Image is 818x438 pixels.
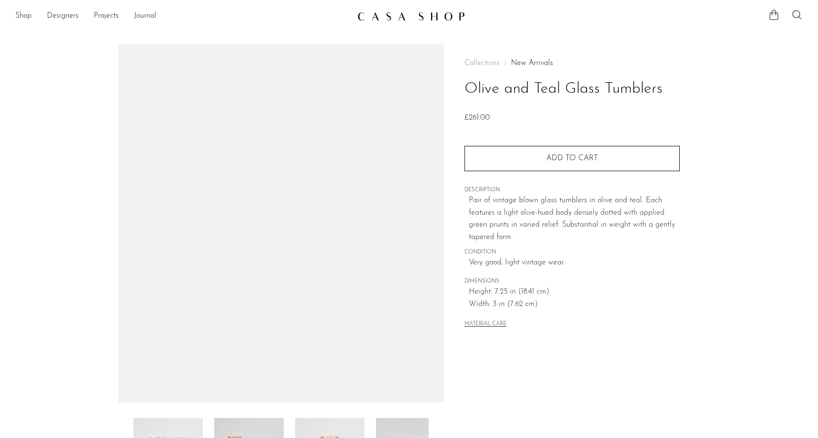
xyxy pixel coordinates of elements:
h1: Olive and Teal Glass Tumblers [464,77,680,101]
button: Add to cart [464,146,680,171]
a: Journal [134,10,156,22]
span: CONDITION [464,248,680,257]
span: Add to cart [546,154,598,162]
nav: Desktop navigation [15,8,350,24]
a: Designers [47,10,78,22]
a: Projects [94,10,119,22]
a: Shop [15,10,32,22]
span: Height: 7.25 in (18.41 cm) [469,286,680,298]
span: £261.00 [464,114,490,121]
span: DESCRIPTION [464,186,680,195]
span: Collections [464,59,499,67]
a: New Arrivals [511,59,553,67]
nav: Breadcrumbs [464,59,680,67]
span: DIMENSIONS [464,277,680,286]
span: Very good; light vintage wear. [469,257,680,269]
p: Pair of vintage blown glass tumblers in olive and teal. Each features a light olive-hued body den... [469,195,680,243]
span: Width: 3 in (7.62 cm) [469,298,680,311]
ul: NEW HEADER MENU [15,8,350,24]
button: MATERIAL CARE [464,321,507,328]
